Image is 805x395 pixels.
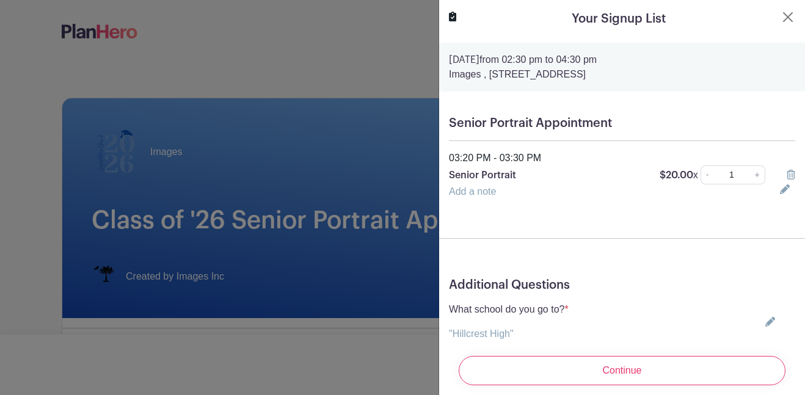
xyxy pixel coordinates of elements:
[449,53,795,67] p: from 02:30 pm to 04:30 pm
[449,302,569,317] p: What school do you go to?
[459,356,785,385] input: Continue
[449,186,496,197] a: Add a note
[449,278,795,292] h5: Additional Questions
[449,67,795,82] p: Images , [STREET_ADDRESS]
[449,55,479,65] strong: [DATE]
[693,170,698,180] span: x
[572,10,666,28] h5: Your Signup List
[449,328,514,339] a: "Hillcrest High"
[750,165,765,184] a: +
[660,168,698,183] p: $20.00
[449,116,795,131] h5: Senior Portrait Appointment
[442,151,803,165] div: 03:20 PM - 03:30 PM
[781,10,795,24] button: Close
[449,168,645,183] p: Senior Portrait
[701,165,714,184] a: -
